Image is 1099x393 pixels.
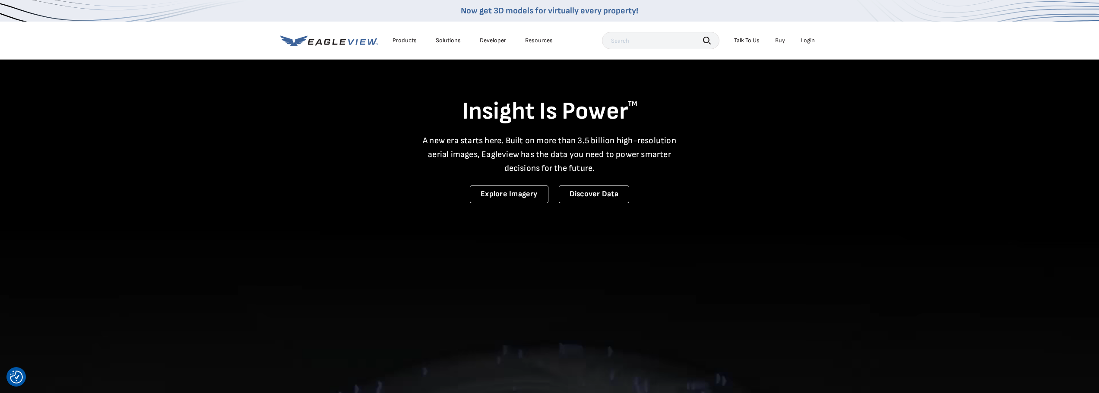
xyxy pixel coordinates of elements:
div: Products [393,37,417,44]
p: A new era starts here. Built on more than 3.5 billion high-resolution aerial images, Eagleview ha... [418,134,682,175]
sup: TM [628,100,637,108]
a: Explore Imagery [470,185,548,203]
div: Talk To Us [734,37,760,44]
a: Developer [480,37,506,44]
input: Search [602,32,719,49]
div: Solutions [436,37,461,44]
h1: Insight Is Power [280,97,819,127]
a: Buy [775,37,785,44]
a: Now get 3D models for virtually every property! [461,6,638,16]
div: Resources [525,37,553,44]
img: Revisit consent button [10,371,23,384]
div: Login [801,37,815,44]
a: Discover Data [559,185,629,203]
button: Consent Preferences [10,371,23,384]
